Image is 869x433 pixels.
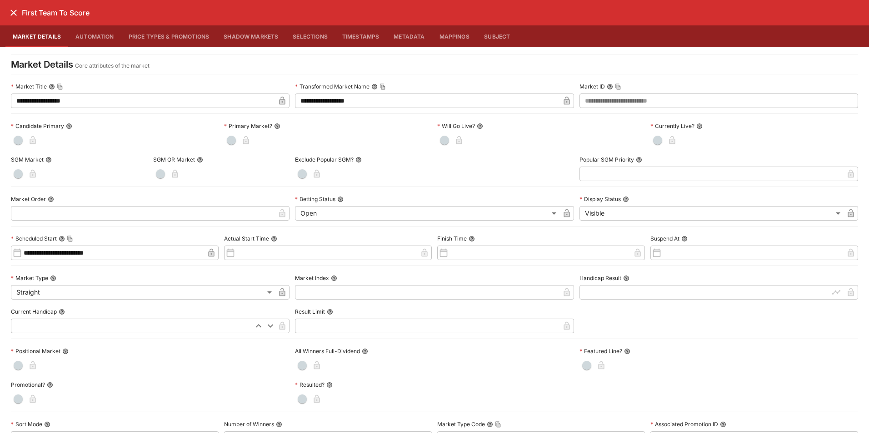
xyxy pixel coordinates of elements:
button: SGM OR Market [197,157,203,163]
button: Suspend At [681,236,688,242]
p: Featured Line? [579,347,622,355]
p: Market Title [11,83,47,90]
button: Metadata [386,25,432,47]
p: Market Index [295,274,329,282]
button: Copy To Clipboard [67,236,73,242]
p: Market ID [579,83,605,90]
button: Betting Status [337,196,344,202]
button: Associated Promotion ID [720,421,726,428]
p: Currently Live? [650,122,694,130]
button: Display Status [623,196,629,202]
button: Market Type CodeCopy To Clipboard [487,421,493,428]
button: Market IDCopy To Clipboard [607,84,613,90]
button: Copy To Clipboard [615,84,621,90]
button: Will Go Live? [477,123,483,129]
button: Copy To Clipboard [57,84,63,90]
p: Actual Start Time [224,235,269,242]
p: Sort Mode [11,420,42,428]
p: Betting Status [295,195,335,203]
button: Transformed Market NameCopy To Clipboard [371,84,378,90]
button: Current Handicap [59,309,65,315]
p: Finish Time [437,235,467,242]
button: Exclude Popular SGM? [355,157,362,163]
button: Resulted? [326,382,333,388]
button: Actual Start Time [271,236,277,242]
button: Subject [477,25,518,47]
p: Popular SGM Priority [579,156,634,163]
button: Candidate Primary [66,123,72,129]
button: Primary Market? [274,123,280,129]
button: Result Limit [327,309,333,315]
button: Copy To Clipboard [495,421,501,428]
p: Market Type Code [437,420,485,428]
p: Result Limit [295,308,325,315]
p: Display Status [579,195,621,203]
div: Straight [11,285,275,300]
p: Exclude Popular SGM? [295,156,354,163]
h6: First Team To Score [22,8,90,18]
p: Positional Market [11,347,60,355]
button: Promotional? [47,382,53,388]
p: Candidate Primary [11,122,64,130]
p: Number of Winners [224,420,274,428]
button: Price Types & Promotions [121,25,217,47]
button: Shadow Markets [216,25,285,47]
p: SGM Market [11,156,44,163]
button: Currently Live? [696,123,703,129]
button: Market Index [331,275,337,281]
button: Market Type [50,275,56,281]
p: Market Order [11,195,46,203]
p: Scheduled Start [11,235,57,242]
button: Popular SGM Priority [636,157,642,163]
p: SGM OR Market [153,156,195,163]
p: Core attributes of the market [75,61,150,70]
p: Handicap Result [579,274,621,282]
button: Market Details [5,25,68,47]
button: Market TitleCopy To Clipboard [49,84,55,90]
button: Automation [68,25,121,47]
button: SGM Market [45,157,52,163]
p: Primary Market? [224,122,272,130]
p: Associated Promotion ID [650,420,718,428]
p: Suspend At [650,235,679,242]
button: Sort Mode [44,421,50,428]
p: Transformed Market Name [295,83,370,90]
button: All Winners Full-Dividend [362,348,368,354]
p: Promotional? [11,381,45,389]
h4: Market Details [11,59,73,70]
div: Open [295,206,559,221]
button: Featured Line? [624,348,630,354]
div: Visible [579,206,844,221]
button: Selections [285,25,335,47]
button: Market Order [48,196,54,202]
button: Scheduled StartCopy To Clipboard [59,236,65,242]
p: Current Handicap [11,308,57,315]
button: Number of Winners [276,421,282,428]
button: Finish Time [469,236,475,242]
button: Mappings [432,25,477,47]
button: Timestamps [335,25,387,47]
p: Market Type [11,274,48,282]
button: Positional Market [62,348,69,354]
button: close [5,5,22,21]
p: All Winners Full-Dividend [295,347,360,355]
p: Resulted? [295,381,325,389]
button: Handicap Result [623,275,629,281]
button: Copy To Clipboard [380,84,386,90]
p: Will Go Live? [437,122,475,130]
